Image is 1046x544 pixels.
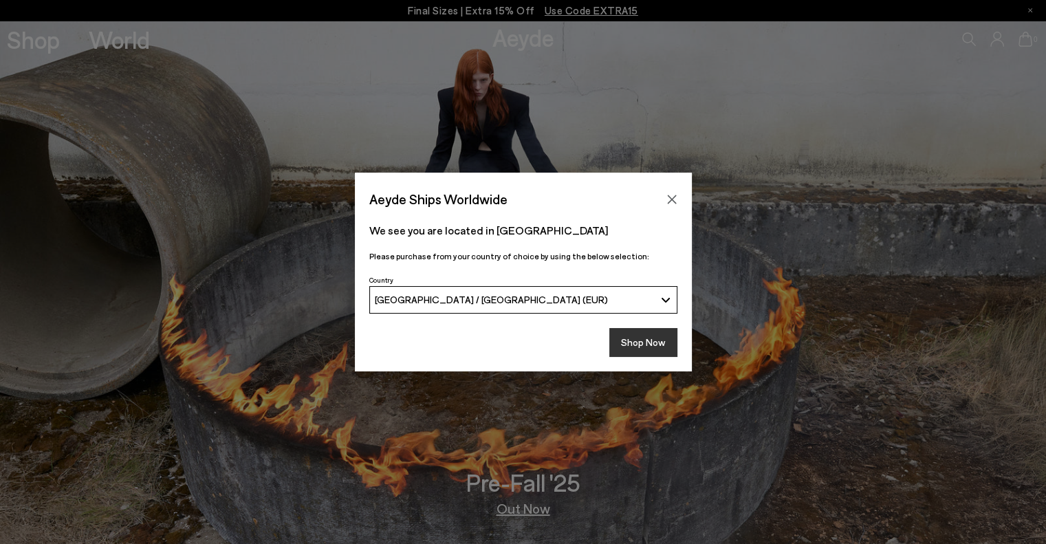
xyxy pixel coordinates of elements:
[369,250,677,263] p: Please purchase from your country of choice by using the below selection:
[369,276,393,284] span: Country
[375,294,608,305] span: [GEOGRAPHIC_DATA] / [GEOGRAPHIC_DATA] (EUR)
[662,189,682,210] button: Close
[369,222,677,239] p: We see you are located in [GEOGRAPHIC_DATA]
[369,187,508,211] span: Aeyde Ships Worldwide
[609,328,677,357] button: Shop Now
